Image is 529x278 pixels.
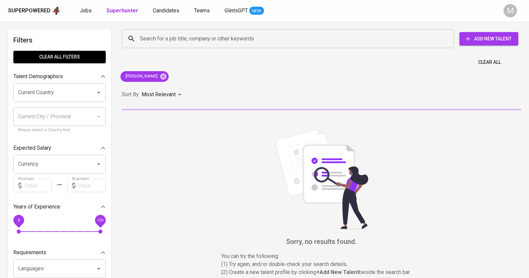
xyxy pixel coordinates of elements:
[17,218,20,223] span: 0
[13,73,63,81] p: Talent Demographics
[8,7,51,15] div: Superpowered
[13,141,106,155] div: Expected Salary
[18,127,101,134] p: Please select a Country first
[106,7,140,15] a: Superhunter
[221,268,422,276] p: (2) Create a new talent profile by clicking beside the search bar.
[19,53,100,61] span: Clear All filters
[13,249,46,257] p: Requirements
[13,144,51,152] p: Expected Salary
[465,35,513,43] span: Add New Talent
[122,236,521,247] h6: Sorry, no results found.
[504,4,517,17] div: M
[94,264,103,273] button: Open
[271,129,372,229] img: file_searching.svg
[13,35,106,45] h6: Filters
[153,7,179,14] span: Candidates
[194,7,210,14] span: Teams
[78,179,106,192] input: Value
[194,7,211,15] a: Teams
[13,51,106,63] button: Clear All filters
[221,252,422,260] p: You can try the following :
[80,7,93,15] a: Jobs
[13,203,60,211] p: Years of Experience
[153,7,181,15] a: Candidates
[120,71,169,82] div: [PERSON_NAME]
[106,7,138,14] b: Superhunter
[97,218,104,223] span: 10+
[13,70,106,83] div: Talent Demographics
[13,246,106,259] div: Requirements
[142,89,184,101] div: Most Relevant
[478,58,501,66] span: Clear All
[80,7,92,14] span: Jobs
[120,73,162,80] span: [PERSON_NAME]
[52,6,61,16] img: app logo
[459,32,518,45] button: Add New Talent
[475,56,504,68] button: Clear All
[225,7,248,14] span: GlintsGPT
[249,8,264,14] span: NEW
[225,7,264,15] a: GlintsGPT NEW
[122,91,139,99] p: Sort By
[8,6,61,16] a: Superpoweredapp logo
[13,200,106,214] div: Years of Experience
[316,269,359,275] b: + Add New Talent
[94,159,103,169] button: Open
[142,91,176,99] p: Most Relevant
[221,260,422,268] p: (1) Try again, and/or double-check your search details,
[24,179,52,192] input: Value
[94,88,103,97] button: Open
